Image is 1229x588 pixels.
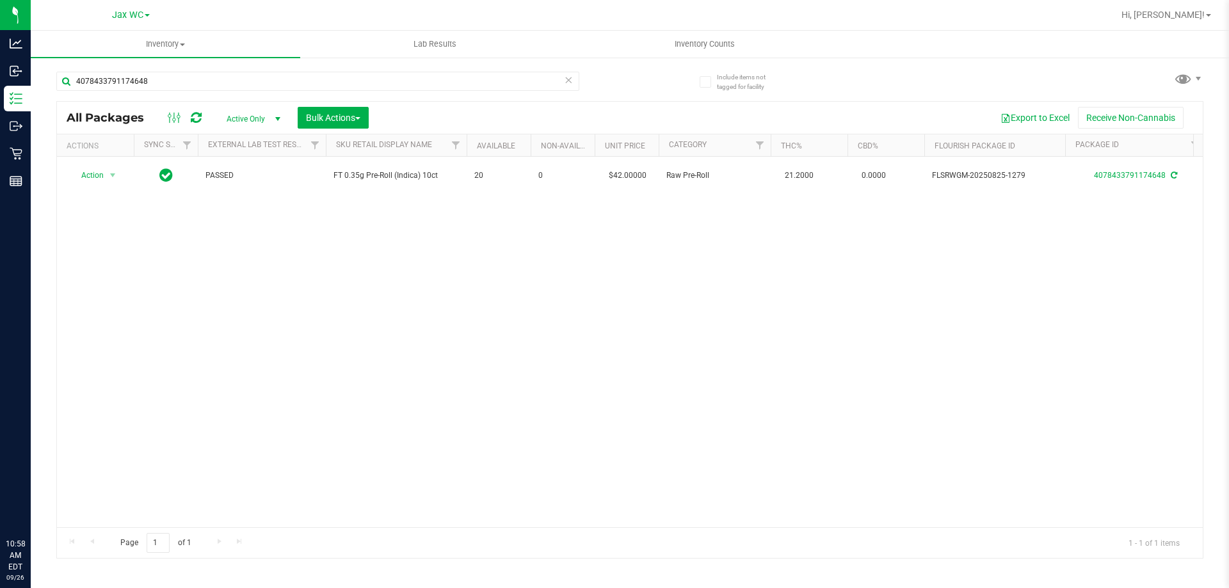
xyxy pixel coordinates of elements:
[298,107,369,129] button: Bulk Actions
[666,170,763,182] span: Raw Pre-Roll
[602,166,653,185] span: $42.00000
[1078,107,1184,129] button: Receive Non-Cannabis
[750,134,771,156] a: Filter
[147,533,170,553] input: 1
[306,113,360,123] span: Bulk Actions
[1075,140,1119,149] a: Package ID
[1118,533,1190,552] span: 1 - 1 of 1 items
[105,166,121,184] span: select
[992,107,1078,129] button: Export to Excel
[13,486,51,524] iframe: Resource center
[31,31,300,58] a: Inventory
[10,37,22,50] inline-svg: Analytics
[6,538,25,573] p: 10:58 AM EDT
[70,166,104,184] span: Action
[10,65,22,77] inline-svg: Inbound
[10,120,22,132] inline-svg: Outbound
[177,134,198,156] a: Filter
[778,166,820,185] span: 21.2000
[1185,134,1206,156] a: Filter
[109,533,202,553] span: Page of 1
[10,175,22,187] inline-svg: Reports
[541,141,598,150] a: Non-Available
[10,147,22,160] inline-svg: Retail
[56,72,579,91] input: Search Package ID, Item Name, SKU, Lot or Part Number...
[10,92,22,105] inline-svg: Inventory
[446,134,467,156] a: Filter
[474,170,523,182] span: 20
[1121,10,1205,20] span: Hi, [PERSON_NAME]!
[31,38,300,50] span: Inventory
[67,141,129,150] div: Actions
[112,10,143,20] span: Jax WC
[144,140,193,149] a: Sync Status
[781,141,802,150] a: THC%
[717,72,781,91] span: Include items not tagged for facility
[159,166,173,184] span: In Sync
[538,170,587,182] span: 0
[396,38,474,50] span: Lab Results
[208,140,309,149] a: External Lab Test Result
[605,141,645,150] a: Unit Price
[564,72,573,88] span: Clear
[67,111,157,125] span: All Packages
[305,134,326,156] a: Filter
[858,141,878,150] a: CBD%
[570,31,839,58] a: Inventory Counts
[855,166,892,185] span: 0.0000
[6,573,25,582] p: 09/26
[1169,171,1177,180] span: Sync from Compliance System
[935,141,1015,150] a: Flourish Package ID
[205,170,318,182] span: PASSED
[657,38,752,50] span: Inventory Counts
[336,140,432,149] a: Sku Retail Display Name
[669,140,707,149] a: Category
[333,170,459,182] span: FT 0.35g Pre-Roll (Indica) 10ct
[477,141,515,150] a: Available
[932,170,1057,182] span: FLSRWGM-20250825-1279
[300,31,570,58] a: Lab Results
[1094,171,1166,180] a: 4078433791174648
